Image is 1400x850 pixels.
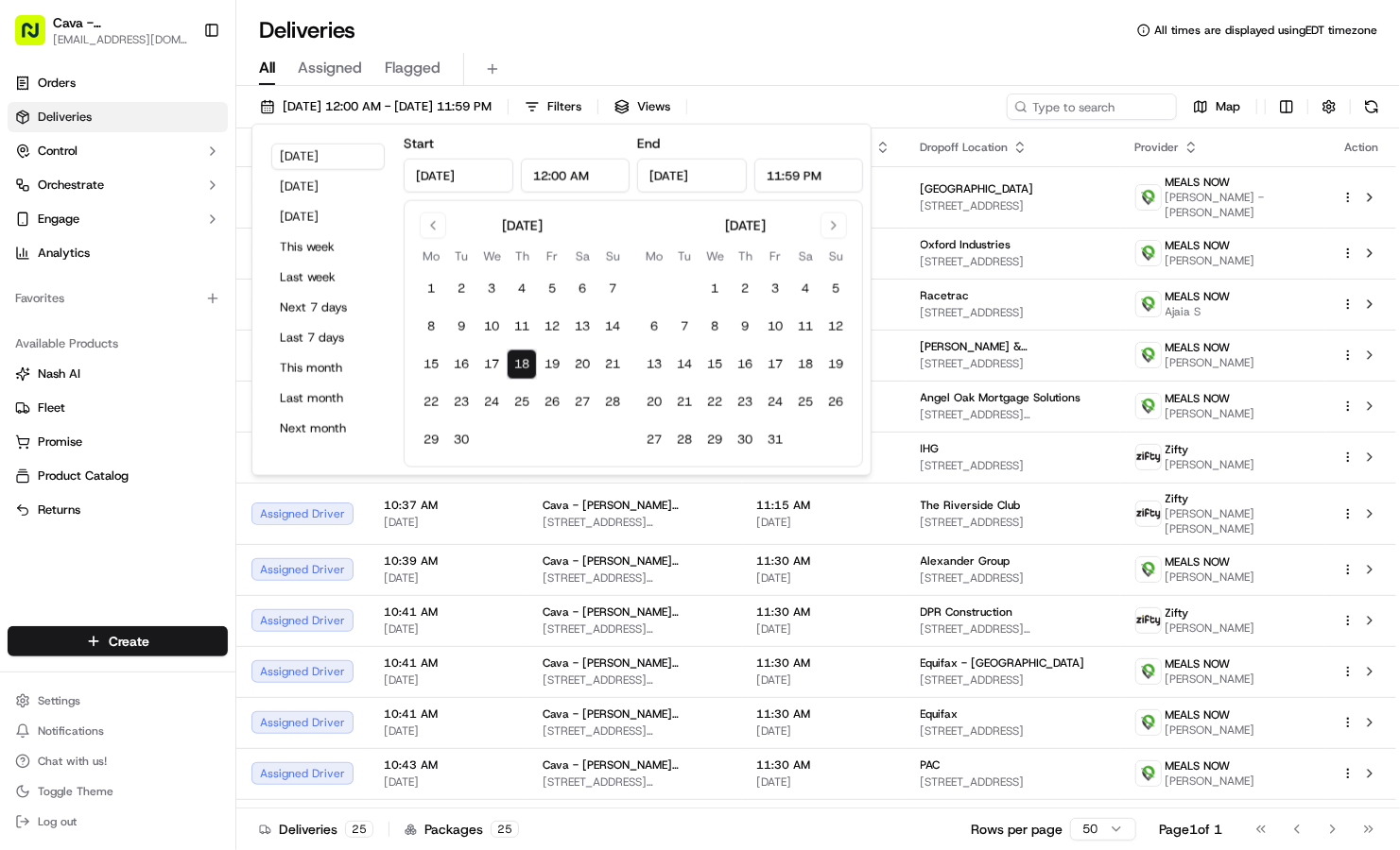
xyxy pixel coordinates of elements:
th: Tuesday [669,246,700,266]
button: 29 [700,425,730,455]
button: [EMAIL_ADDRESS][DOMAIN_NAME] [53,32,188,47]
span: [DATE] [384,672,512,688]
span: Promise [38,433,82,450]
img: 1736555255976-a54dd68f-1ca7-489b-9aae-adbdc363a1c4 [19,179,53,213]
button: Log out [8,808,228,835]
button: Orchestrate [8,170,228,200]
span: Ajaia S [1166,304,1231,319]
img: zifty-logo-trans-sq.png [1136,608,1161,633]
button: 9 [730,312,760,342]
span: [DATE] [757,621,890,637]
span: [DATE] [757,723,890,739]
span: [PERSON_NAME] [1166,722,1255,738]
span: 11:30 AM [757,604,890,620]
span: 10:41 AM [384,604,512,620]
button: 15 [700,349,730,380]
button: [DATE] [271,144,385,170]
th: Sunday [597,246,628,266]
span: • [160,343,166,358]
button: Refresh [1358,93,1385,120]
span: Map [1216,98,1240,115]
span: Cava - [PERSON_NAME][GEOGRAPHIC_DATA] [543,498,727,513]
button: [DATE] [271,204,385,230]
a: Nash AI [15,365,220,382]
span: [DATE] [757,570,890,586]
span: [STREET_ADDRESS][PERSON_NAME] [543,570,727,586]
span: [DATE] [757,515,890,530]
span: Deliveries [38,109,92,126]
th: Wednesday [476,246,507,266]
span: 10:41 AM [384,655,512,671]
img: 1738778727109-b901c2ba-d612-49f7-a14d-d897ce62d23f [40,179,74,213]
a: 💻API Documentation [152,414,311,448]
button: 26 [537,387,567,417]
span: Toggle Theme [38,784,113,799]
span: Equifax - [GEOGRAPHIC_DATA] [921,655,1085,671]
span: Filters [547,98,581,115]
div: 💻 [160,423,175,438]
button: Start new chat [321,185,344,208]
span: Pylon [188,467,229,482]
button: See all [293,241,344,263]
span: [PERSON_NAME] [1166,773,1255,789]
span: Cava - [PERSON_NAME][GEOGRAPHIC_DATA] [543,706,727,722]
span: Zifty [1166,605,1189,620]
button: 4 [790,274,821,304]
p: Rows per page [971,820,1063,839]
span: Oxford Industries [921,237,1011,252]
img: zifty-logo-trans-sq.png [1136,501,1161,526]
span: [STREET_ADDRESS][PERSON_NAME] [921,407,1105,422]
img: melas_now_logo.png [1136,761,1161,786]
button: 14 [597,312,628,342]
span: 11:30 AM [757,706,890,722]
span: [STREET_ADDRESS][PERSON_NAME] [543,621,727,637]
span: [STREET_ADDRESS] [921,672,1105,688]
span: Product Catalog [38,467,129,484]
input: Date [637,159,747,193]
button: 28 [669,425,700,455]
span: API Documentation [179,421,303,440]
span: [PERSON_NAME] [1166,569,1255,585]
span: [PERSON_NAME] [1166,406,1255,421]
a: Returns [15,501,220,518]
a: Orders [8,68,228,98]
span: [STREET_ADDRESS][PERSON_NAME] [543,774,727,790]
span: [STREET_ADDRESS] [921,254,1105,269]
div: We're available if you need us! [85,198,260,213]
th: Thursday [730,246,760,266]
button: 29 [416,425,446,455]
div: Action [1341,140,1381,155]
span: Fleet [38,399,65,416]
span: Notifications [38,723,104,739]
span: Returns [38,501,80,518]
button: Last 7 days [271,325,385,351]
button: 3 [476,274,507,304]
span: [PERSON_NAME] - [PERSON_NAME] [1166,190,1311,220]
span: [PERSON_NAME] [1166,355,1255,370]
span: 10:37 AM [384,498,512,513]
a: Product Catalog [15,467,220,484]
th: Monday [416,246,446,266]
img: melas_now_logo.png [1136,710,1161,735]
button: Cava - [PERSON_NAME][GEOGRAPHIC_DATA] [53,13,188,32]
div: Past conversations [19,245,127,260]
button: This month [271,355,385,382]
span: [STREET_ADDRESS][PERSON_NAME] [543,672,727,688]
button: 19 [537,349,567,380]
img: Angelique Valdez [19,274,49,304]
img: melas_now_logo.png [1136,292,1161,316]
th: Saturday [790,246,821,266]
button: 24 [760,387,790,417]
span: MEALS NOW [1166,340,1231,355]
a: Fleet [15,399,220,416]
a: Deliveries [8,102,228,132]
button: Next 7 days [271,295,385,321]
span: [STREET_ADDRESS][PERSON_NAME] [543,515,727,530]
span: Engage [38,211,79,228]
button: 17 [476,349,507,380]
span: Flagged [385,57,441,79]
span: [STREET_ADDRESS][PERSON_NAME] [921,621,1105,637]
p: Welcome 👋 [19,75,344,105]
th: Sunday [821,246,851,266]
span: MEALS NOW [1166,391,1231,406]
